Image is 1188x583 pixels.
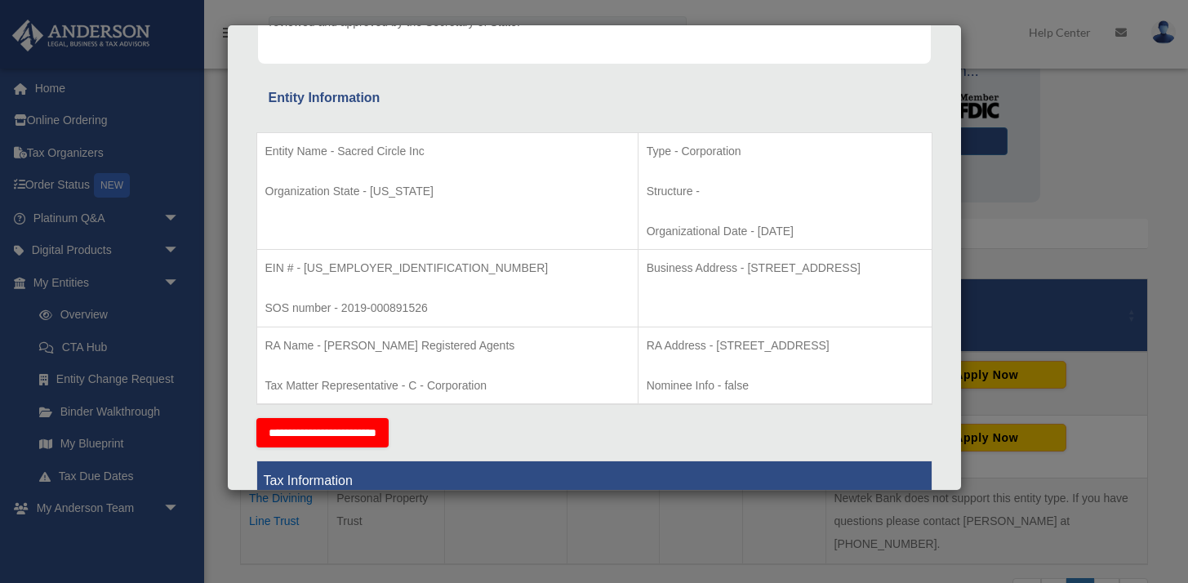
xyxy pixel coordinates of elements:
[265,298,630,318] p: SOS number - 2019-000891526
[265,376,630,396] p: Tax Matter Representative - C - Corporation
[647,221,923,242] p: Organizational Date - [DATE]
[265,141,630,162] p: Entity Name - Sacred Circle Inc
[269,87,920,109] div: Entity Information
[265,181,630,202] p: Organization State - [US_STATE]
[647,258,923,278] p: Business Address - [STREET_ADDRESS]
[265,258,630,278] p: EIN # - [US_EMPLOYER_IDENTIFICATION_NUMBER]
[256,461,932,501] th: Tax Information
[647,141,923,162] p: Type - Corporation
[647,376,923,396] p: Nominee Info - false
[647,336,923,356] p: RA Address - [STREET_ADDRESS]
[647,181,923,202] p: Structure -
[265,336,630,356] p: RA Name - [PERSON_NAME] Registered Agents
